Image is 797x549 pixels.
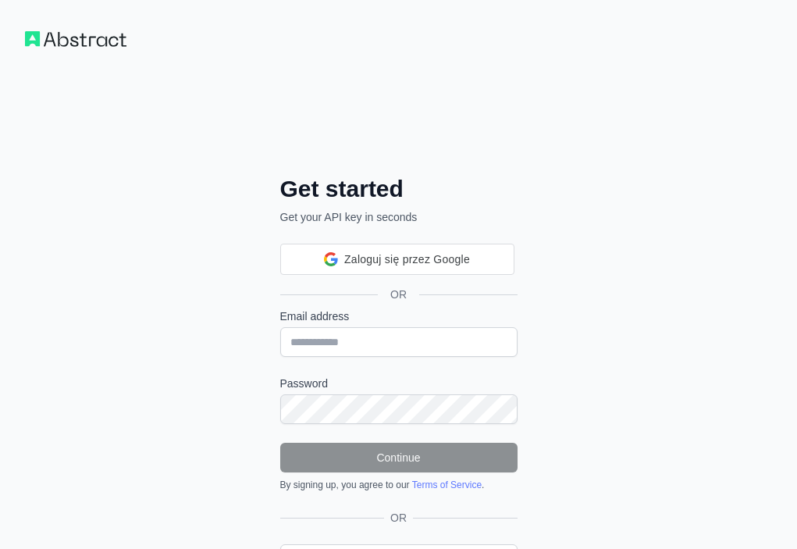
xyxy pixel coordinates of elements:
[378,287,419,302] span: OR
[25,31,126,47] img: Workflow
[280,244,514,275] div: Zaloguj się przez Google
[280,175,518,203] h2: Get started
[280,209,518,225] p: Get your API key in seconds
[280,376,518,391] label: Password
[384,510,413,526] span: OR
[344,251,470,268] span: Zaloguj się przez Google
[280,443,518,472] button: Continue
[412,479,482,490] a: Terms of Service
[280,308,518,324] label: Email address
[280,479,518,491] div: By signing up, you agree to our .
